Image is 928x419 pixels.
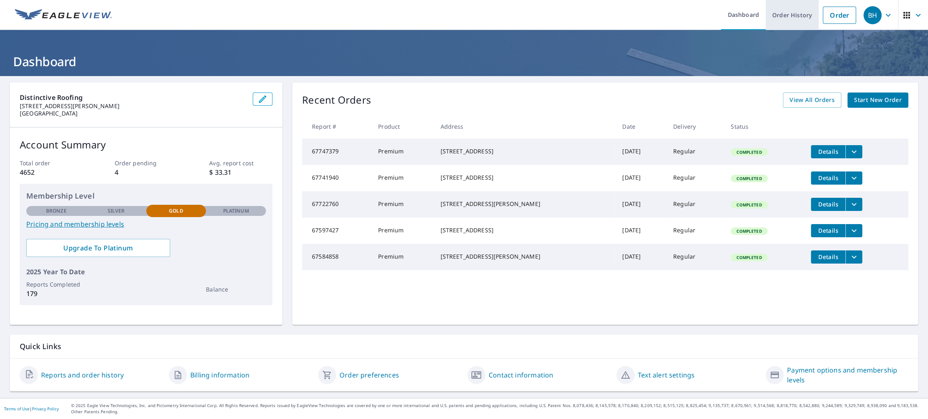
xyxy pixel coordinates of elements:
a: Text alert settings [638,370,695,380]
span: Details [816,253,840,261]
td: Premium [372,218,434,244]
td: [DATE] [616,244,667,270]
td: [DATE] [616,165,667,191]
a: Pricing and membership levels [26,219,266,229]
a: Upgrade To Platinum [26,239,170,257]
p: Order pending [115,159,178,167]
td: Regular [667,244,724,270]
a: Contact information [489,370,553,380]
span: Completed [732,228,766,234]
span: Completed [732,149,766,155]
td: 67584858 [302,244,372,270]
th: Report # [302,114,372,139]
span: Completed [732,255,766,260]
a: View All Orders [783,93,841,108]
p: 2025 Year To Date [26,267,266,277]
a: Start New Order [847,93,908,108]
div: BH [863,6,882,24]
a: Payment options and membership levels [787,365,908,385]
p: 179 [26,289,86,299]
td: 67722760 [302,191,372,218]
a: Terms of Use [4,406,30,412]
th: Delivery [667,114,724,139]
td: 67747379 [302,139,372,165]
td: [DATE] [616,191,667,218]
a: Order [823,7,856,24]
p: | [4,406,59,411]
p: Gold [169,207,183,215]
td: Regular [667,218,724,244]
span: Details [816,148,840,155]
div: [STREET_ADDRESS][PERSON_NAME] [440,200,609,208]
div: [STREET_ADDRESS][PERSON_NAME] [440,252,609,261]
p: $ 33.31 [209,167,272,177]
p: Silver [108,207,125,215]
span: Start New Order [854,95,902,105]
p: Quick Links [20,341,908,352]
button: detailsBtn-67584858 [811,250,845,264]
td: Premium [372,244,434,270]
td: Premium [372,165,434,191]
button: detailsBtn-67722760 [811,198,845,211]
a: Billing information [190,370,249,380]
p: [STREET_ADDRESS][PERSON_NAME] [20,102,246,110]
button: filesDropdownBtn-67722760 [845,198,862,211]
td: [DATE] [616,139,667,165]
th: Product [372,114,434,139]
span: Details [816,200,840,208]
th: Address [434,114,616,139]
span: Completed [732,176,766,181]
h1: Dashboard [10,53,918,70]
p: Total order [20,159,83,167]
p: Reports Completed [26,280,86,289]
p: Balance [206,285,266,294]
span: Completed [732,202,766,208]
a: Order preferences [339,370,399,380]
button: filesDropdownBtn-67741940 [845,171,862,185]
p: Membership Level [26,190,266,201]
span: Details [816,227,840,234]
a: Reports and order history [41,370,124,380]
span: Details [816,174,840,182]
div: [STREET_ADDRESS] [440,147,609,155]
p: Bronze [46,207,67,215]
div: [STREET_ADDRESS] [440,174,609,182]
td: 67597427 [302,218,372,244]
td: Regular [667,139,724,165]
a: Privacy Policy [32,406,59,412]
th: Status [724,114,804,139]
img: EV Logo [15,9,112,21]
p: 4652 [20,167,83,177]
div: [STREET_ADDRESS] [440,226,609,234]
th: Date [616,114,667,139]
td: Regular [667,165,724,191]
button: filesDropdownBtn-67584858 [845,250,862,264]
p: Account Summary [20,137,272,152]
p: Distinctive Roofing [20,93,246,102]
button: filesDropdownBtn-67597427 [845,224,862,237]
span: Upgrade To Platinum [33,243,164,252]
button: detailsBtn-67747379 [811,145,845,158]
p: Avg. report cost [209,159,272,167]
td: Premium [372,139,434,165]
button: detailsBtn-67741940 [811,171,845,185]
button: detailsBtn-67597427 [811,224,845,237]
td: 67741940 [302,165,372,191]
td: Regular [667,191,724,218]
td: [DATE] [616,218,667,244]
p: © 2025 Eagle View Technologies, Inc. and Pictometry International Corp. All Rights Reserved. Repo... [71,403,924,415]
p: [GEOGRAPHIC_DATA] [20,110,246,117]
td: Premium [372,191,434,218]
button: filesDropdownBtn-67747379 [845,145,862,158]
p: Recent Orders [302,93,371,108]
p: 4 [115,167,178,177]
p: Platinum [223,207,249,215]
span: View All Orders [789,95,835,105]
